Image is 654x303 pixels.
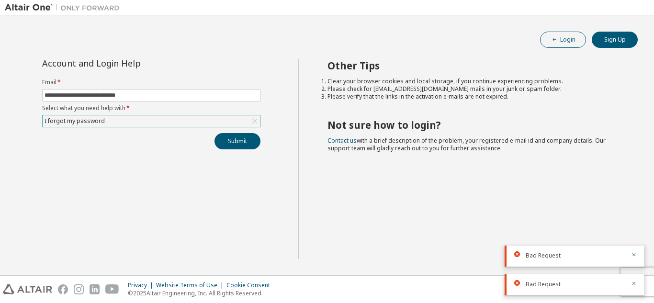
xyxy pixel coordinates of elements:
[74,284,84,294] img: instagram.svg
[90,284,100,294] img: linkedin.svg
[540,32,586,48] button: Login
[156,281,226,289] div: Website Terms of Use
[42,79,260,86] label: Email
[43,116,106,126] div: I forgot my password
[327,136,606,152] span: with a brief description of the problem, your registered e-mail id and company details. Our suppo...
[5,3,124,12] img: Altair One
[58,284,68,294] img: facebook.svg
[327,59,621,72] h2: Other Tips
[327,119,621,131] h2: Not sure how to login?
[43,115,260,127] div: I forgot my password
[3,284,52,294] img: altair_logo.svg
[42,104,260,112] label: Select what you need help with
[327,136,357,145] a: Contact us
[214,133,260,149] button: Submit
[327,78,621,85] li: Clear your browser cookies and local storage, if you continue experiencing problems.
[592,32,638,48] button: Sign Up
[526,281,561,288] span: Bad Request
[42,59,217,67] div: Account and Login Help
[327,93,621,101] li: Please verify that the links in the activation e-mails are not expired.
[526,252,561,259] span: Bad Request
[128,289,276,297] p: © 2025 Altair Engineering, Inc. All Rights Reserved.
[226,281,276,289] div: Cookie Consent
[128,281,156,289] div: Privacy
[105,284,119,294] img: youtube.svg
[327,85,621,93] li: Please check for [EMAIL_ADDRESS][DOMAIN_NAME] mails in your junk or spam folder.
